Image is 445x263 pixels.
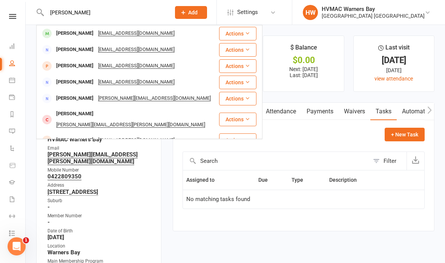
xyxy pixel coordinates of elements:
[54,135,96,146] div: [PERSON_NAME]
[8,237,26,255] iframe: Intercom live chat
[54,77,96,88] div: [PERSON_NAME]
[48,145,151,152] div: Email
[48,234,151,241] strong: [DATE]
[48,249,151,256] strong: Warners Bay
[322,12,425,19] div: [GEOGRAPHIC_DATA] [GEOGRAPHIC_DATA]
[219,76,256,89] button: Actions
[23,237,29,243] span: 1
[237,4,258,21] span: Settings
[9,107,26,124] a: Reports
[9,39,26,56] a: Dashboard
[370,103,397,120] a: Tasks
[385,128,425,141] button: + New Task
[48,136,151,143] strong: HVMAC Warners Bay
[48,167,151,174] div: Mobile Number
[9,158,26,175] a: Product Sales
[48,243,151,250] div: Location
[288,170,326,190] th: Type
[219,27,256,40] button: Actions
[54,108,96,119] div: [PERSON_NAME]
[397,103,442,120] a: Automations
[54,44,96,55] div: [PERSON_NAME]
[339,103,370,120] a: Waivers
[361,66,427,74] div: [DATE]
[219,43,256,57] button: Actions
[261,103,301,120] a: Attendance
[361,56,427,64] div: [DATE]
[48,197,151,204] div: Suburb
[9,73,26,90] a: Calendar
[183,152,369,170] input: Search
[48,219,151,226] strong: -
[183,128,210,139] h3: Tasks
[219,59,256,73] button: Actions
[48,204,151,210] strong: -
[270,66,337,78] p: Next: [DATE] Last: [DATE]
[183,170,255,190] th: Assigned to
[175,6,207,19] button: Add
[378,43,410,56] div: Last visit
[369,152,407,170] button: Filter
[219,133,256,147] button: Actions
[290,43,317,56] div: $ Balance
[54,28,96,39] div: [PERSON_NAME]
[384,156,396,166] div: Filter
[9,90,26,107] a: Payments
[303,5,318,20] div: HW
[188,9,198,15] span: Add
[48,212,151,220] div: Member Number
[54,93,96,104] div: [PERSON_NAME]
[183,190,424,209] td: No matching tasks found
[326,170,396,190] th: Description
[54,60,96,71] div: [PERSON_NAME]
[301,103,339,120] a: Payments
[219,92,256,105] button: Actions
[9,56,26,73] a: People
[322,6,425,12] div: HVMAC Warners Bay
[374,76,413,82] a: view attendance
[270,56,337,64] div: $0.00
[44,7,165,18] input: Search...
[255,170,288,190] th: Due
[48,227,151,235] div: Date of Birth
[219,113,256,126] button: Actions
[48,182,151,189] div: Address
